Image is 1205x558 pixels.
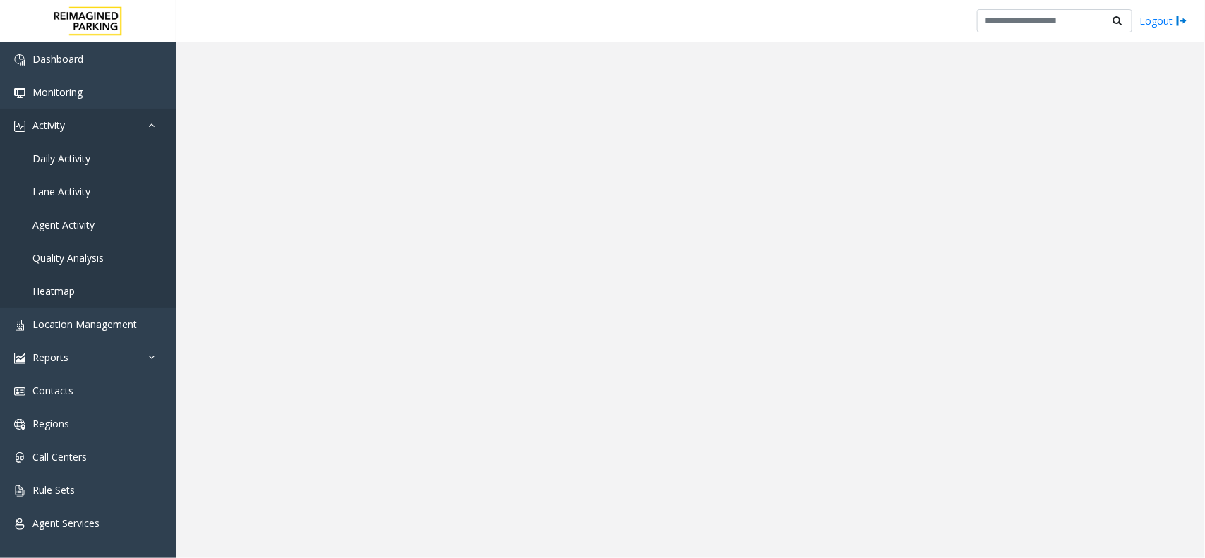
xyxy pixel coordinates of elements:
img: 'icon' [14,87,25,99]
span: Heatmap [32,284,75,298]
span: Agent Activity [32,218,95,231]
img: 'icon' [14,320,25,331]
span: Daily Activity [32,152,90,165]
span: Location Management [32,317,137,331]
span: Lane Activity [32,185,90,198]
span: Regions [32,417,69,430]
span: Rule Sets [32,483,75,497]
span: Contacts [32,384,73,397]
span: Dashboard [32,52,83,66]
span: Reports [32,351,68,364]
span: Monitoring [32,85,83,99]
img: logout [1176,13,1187,28]
img: 'icon' [14,386,25,397]
img: 'icon' [14,121,25,132]
span: Activity [32,119,65,132]
span: Quality Analysis [32,251,104,265]
span: Call Centers [32,450,87,463]
img: 'icon' [14,54,25,66]
img: 'icon' [14,485,25,497]
img: 'icon' [14,452,25,463]
img: 'icon' [14,518,25,530]
img: 'icon' [14,353,25,364]
img: 'icon' [14,419,25,430]
span: Agent Services [32,516,100,530]
a: Logout [1139,13,1187,28]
